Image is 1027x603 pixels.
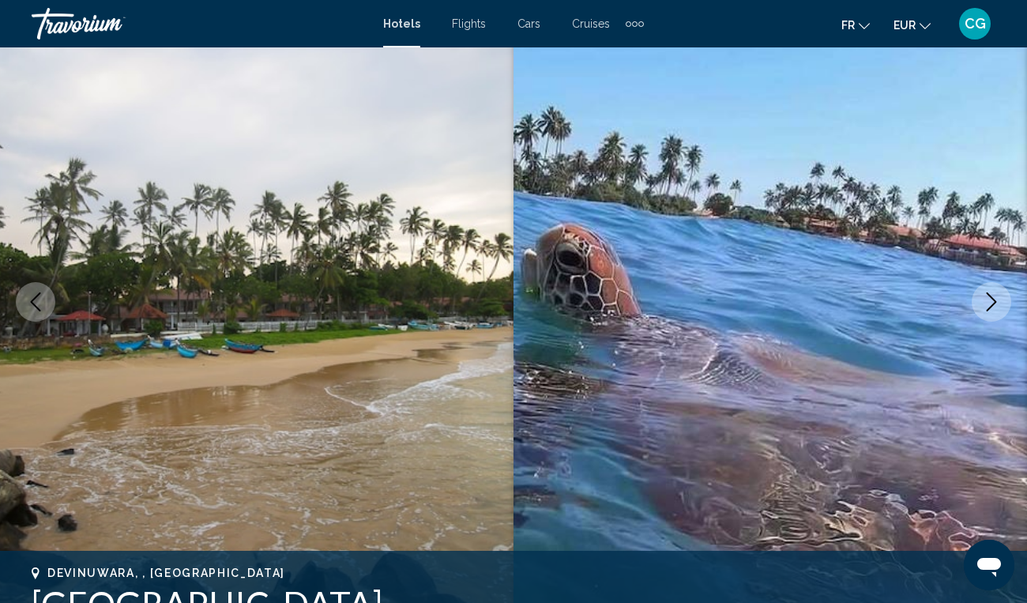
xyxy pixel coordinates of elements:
[954,7,995,40] button: User Menu
[16,282,55,322] button: Previous image
[964,540,1014,590] iframe: Button to launch messaging window
[841,13,870,36] button: Change language
[841,19,855,32] span: fr
[47,567,285,579] span: Devinuwara, , [GEOGRAPHIC_DATA]
[972,282,1011,322] button: Next image
[572,17,610,30] a: Cruises
[452,17,486,30] a: Flights
[383,17,420,30] a: Hotels
[517,17,540,30] a: Cars
[893,13,931,36] button: Change currency
[965,16,986,32] span: CG
[626,11,644,36] button: Extra navigation items
[893,19,916,32] span: EUR
[32,8,367,40] a: Travorium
